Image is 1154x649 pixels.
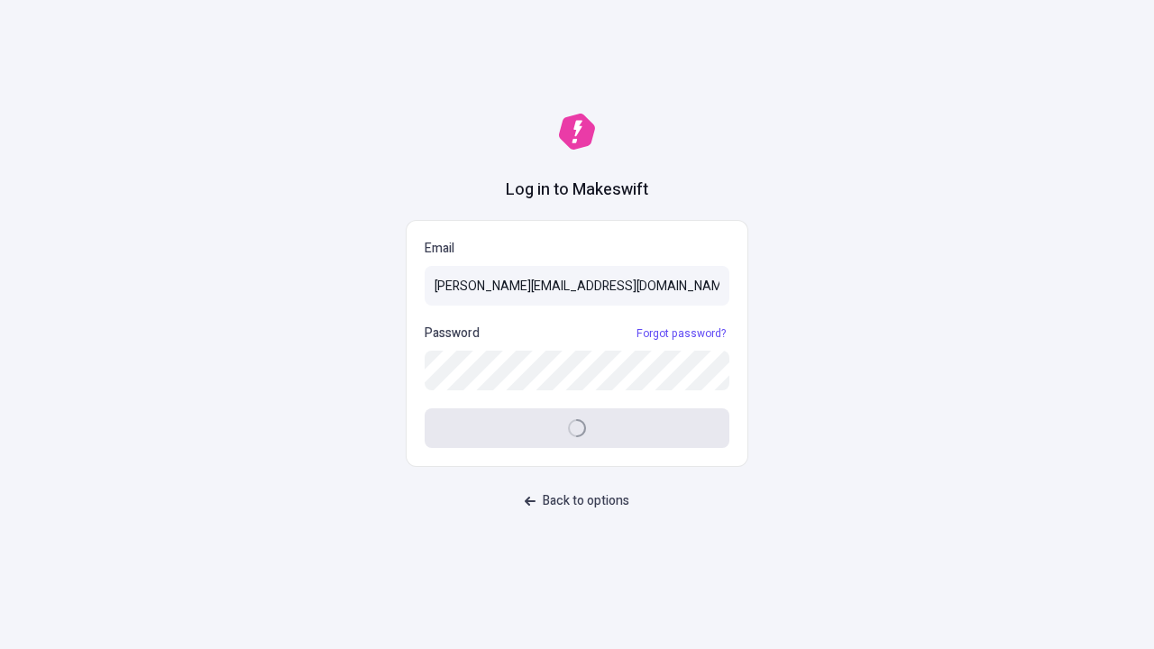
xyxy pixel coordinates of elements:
a: Forgot password? [633,326,729,341]
span: Back to options [543,491,629,511]
h1: Log in to Makeswift [506,178,648,202]
p: Password [425,324,480,343]
input: Email [425,266,729,306]
button: Back to options [514,485,640,517]
p: Email [425,239,729,259]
